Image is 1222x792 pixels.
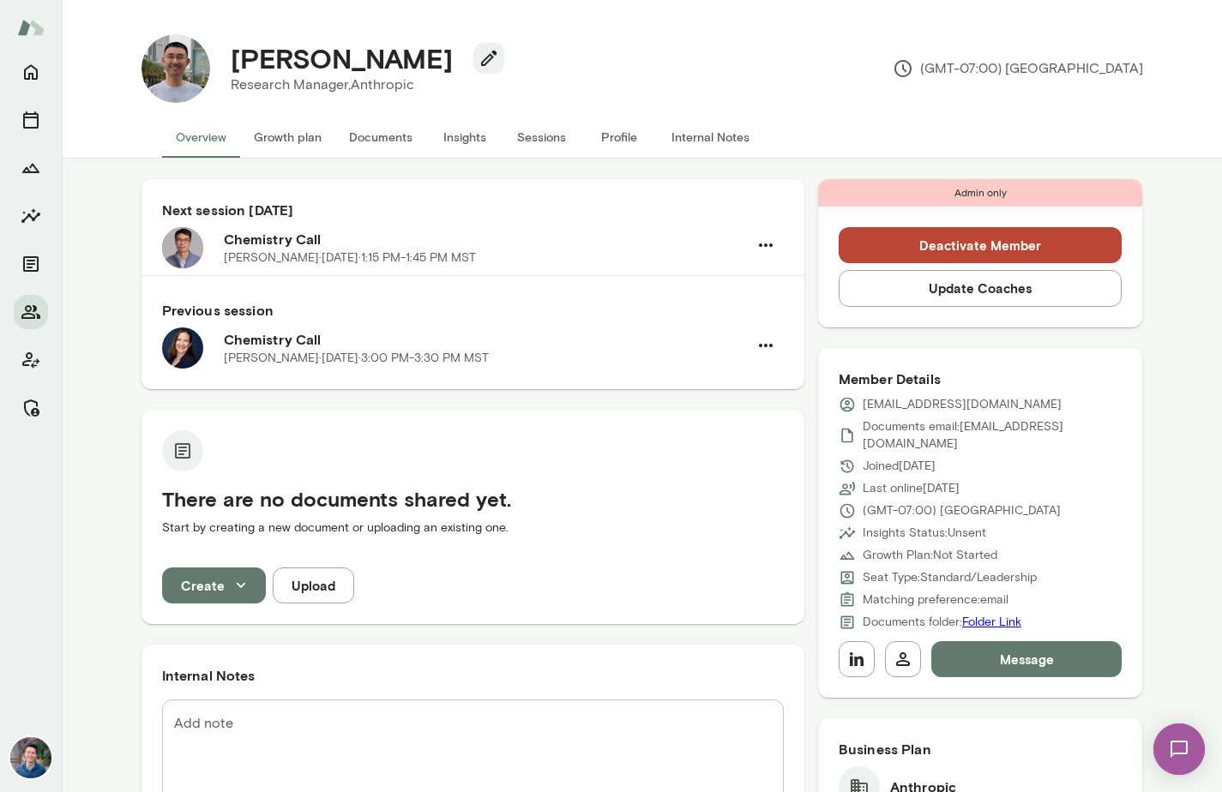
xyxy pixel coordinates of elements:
p: Last online [DATE] [863,480,960,497]
p: Growth Plan: Not Started [863,547,997,564]
p: Insights Status: Unsent [863,525,986,542]
p: Research Manager, Anthropic [231,75,491,95]
button: Members [14,295,48,329]
h6: Next session [DATE] [162,200,784,220]
button: Deactivate Member [839,227,1123,263]
button: Internal Notes [658,117,763,158]
h6: Previous session [162,300,784,321]
p: Start by creating a new document or uploading an existing one. [162,519,784,537]
p: Joined [DATE] [863,458,936,475]
button: Sessions [14,103,48,137]
button: Create [162,567,266,603]
button: Overview [162,117,240,158]
button: Profile [581,117,658,158]
p: Documents email: [EMAIL_ADDRESS][DOMAIN_NAME] [863,418,1123,453]
p: Matching preference: email [863,591,1008,609]
h5: There are no documents shared yet. [162,485,784,513]
p: [PERSON_NAME] · [DATE] · 1:15 PM-1:45 PM MST [224,249,476,267]
div: Admin only [818,179,1143,207]
button: Client app [14,343,48,377]
h6: Internal Notes [162,665,784,686]
a: Folder Link [962,615,1021,629]
h6: Business Plan [839,739,1123,759]
button: Documents [14,247,48,281]
p: Seat Type: Standard/Leadership [863,569,1037,586]
img: Alex Yu [10,737,51,778]
button: Manage [14,391,48,425]
h6: Member Details [839,369,1123,389]
p: (GMT-07:00) [GEOGRAPHIC_DATA] [863,502,1061,519]
button: Documents [335,117,426,158]
p: Documents folder: [863,614,1021,631]
h4: [PERSON_NAME] [231,42,453,75]
button: Growth Plan [14,151,48,185]
button: Sessions [503,117,581,158]
p: (GMT-07:00) [GEOGRAPHIC_DATA] [893,58,1143,79]
p: [PERSON_NAME] · [DATE] · 3:00 PM-3:30 PM MST [224,350,489,367]
button: Message [931,641,1123,677]
img: Mento [17,11,45,44]
h6: Chemistry Call [224,229,748,249]
button: Update Coaches [839,270,1123,306]
button: Upload [273,567,354,603]
p: [EMAIL_ADDRESS][DOMAIN_NAME] [863,396,1062,413]
button: Home [14,55,48,89]
img: Shawn Wang [141,34,210,103]
button: Insights [426,117,503,158]
button: Insights [14,199,48,233]
h6: Chemistry Call [224,329,748,350]
button: Growth plan [240,117,335,158]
